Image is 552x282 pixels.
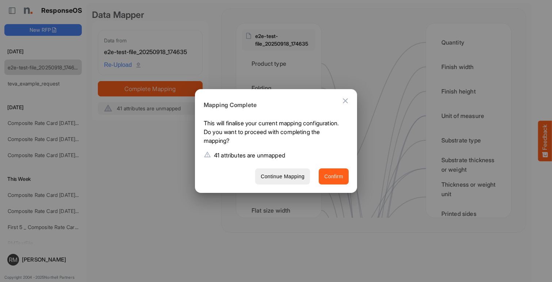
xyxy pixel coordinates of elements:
span: Confirm [324,172,343,181]
span: Continue Mapping [261,172,304,181]
p: This will finalise your current mapping configuration. Do you want to proceed with completing the... [204,119,343,148]
button: Close dialog [337,92,354,110]
p: 41 attributes are unmapped [214,151,285,160]
h6: Mapping Complete [204,100,343,110]
button: Continue Mapping [255,168,310,185]
button: Confirm [319,168,349,185]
